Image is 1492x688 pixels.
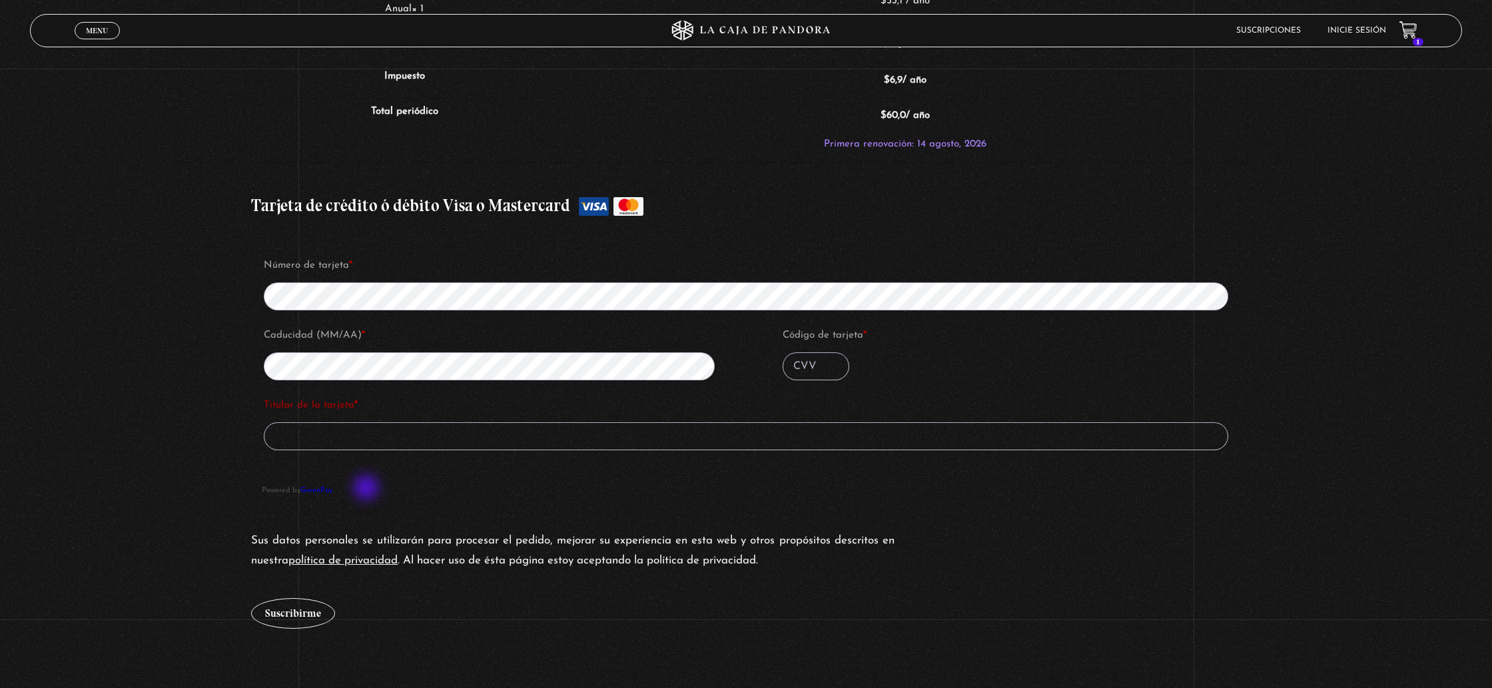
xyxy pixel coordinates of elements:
span: Powered by [262,479,1230,497]
a: GreenPay [300,487,332,494]
div: v 4.0.25 [37,21,65,32]
div: Domain: [DOMAIN_NAME] [35,35,147,45]
span: $ [881,111,887,121]
img: website_grey.svg [21,35,32,45]
label: Titular de la tarjeta [264,396,1228,416]
div: Domain Overview [51,79,119,87]
img: tab_keywords_by_traffic_grey.svg [133,77,143,88]
span: 1 [1413,38,1423,46]
span: 60,0 [881,111,906,121]
td: / año [564,98,1247,162]
span: Cerrar [82,37,113,47]
label: Caducidad (MM/AA) [264,326,720,346]
th: Impuesto [245,63,563,99]
button: Suscribirme [251,598,335,629]
img: tab_domain_overview_orange.svg [36,77,47,88]
a: política de privacidad [288,555,398,566]
span: $ [884,75,890,85]
span: Menu [86,27,108,35]
label: Código de tarjeta [783,326,1239,346]
label: Tarjeta de crédito ó débito Visa o Mastercard [251,189,1240,222]
label: Número de tarjeta [264,256,1239,276]
a: 1 [1399,21,1417,39]
td: / año [564,63,1247,99]
a: Inicie sesión [1327,27,1386,35]
strong: × 1 [412,4,424,14]
img: logo_orange.svg [21,21,32,32]
span: 6,9 [884,75,903,85]
th: Total periódico [245,98,563,162]
a: Suscripciones [1236,27,1301,35]
input: CVV [783,352,849,380]
input: Titular de la tarjeta [264,422,1228,450]
small: Primera renovación: 14 agosto, 2026 [824,139,986,149]
div: Keywords by Traffic [147,79,224,87]
p: Sus datos personales se utilizarán para procesar el pedido, mejorar su experiencia en esta web y ... [251,531,894,571]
